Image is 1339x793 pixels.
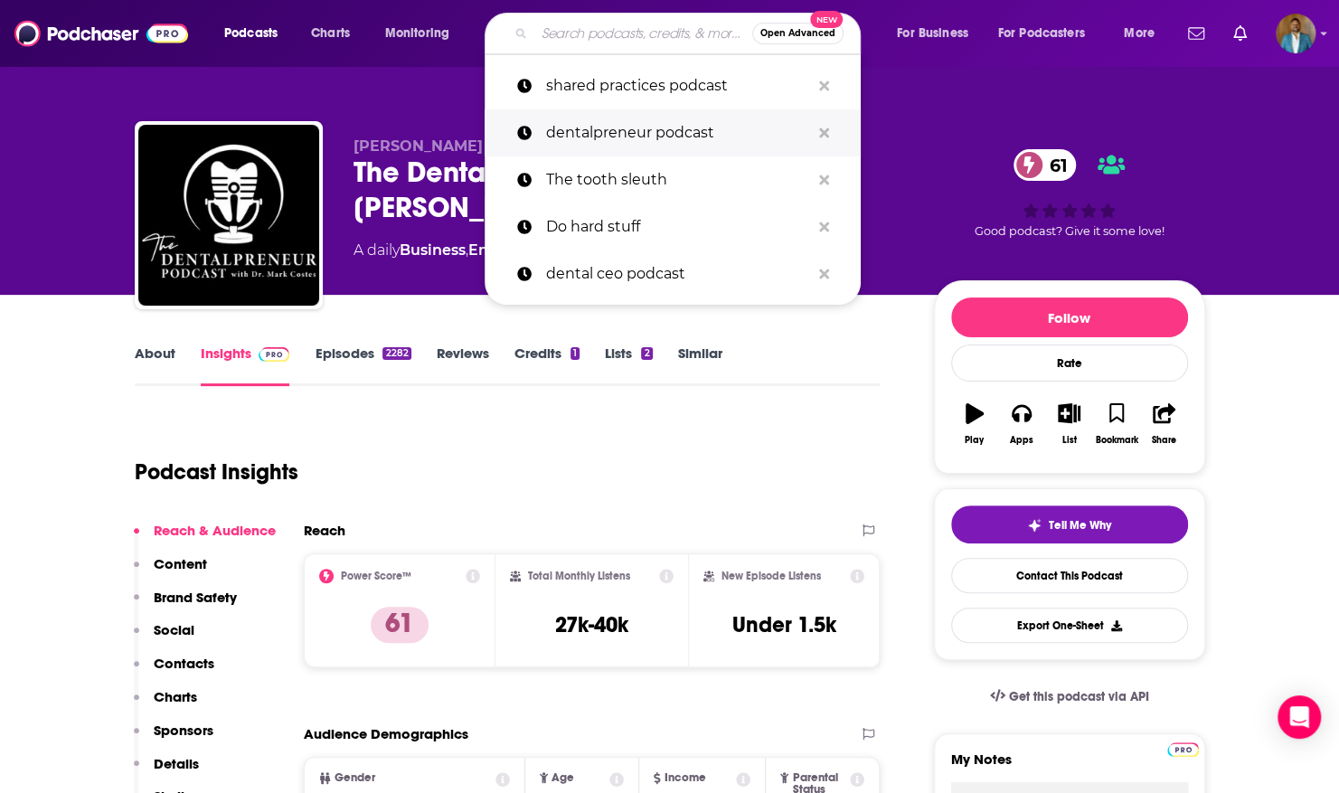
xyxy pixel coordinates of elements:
div: 61Good podcast? Give it some love! [934,137,1205,250]
a: InsightsPodchaser Pro [201,345,290,386]
div: 1 [570,347,580,360]
button: Social [134,621,194,655]
span: New [810,11,843,28]
button: open menu [212,19,301,48]
button: Charts [134,688,197,722]
a: Episodes2282 [315,345,410,386]
button: open menu [986,19,1111,48]
p: Social [154,621,194,638]
h2: Power Score™ [341,570,411,582]
p: 61 [371,607,429,643]
a: Entrepreneur [468,241,570,259]
a: Charts [299,19,361,48]
a: Contact This Podcast [951,558,1188,593]
h2: Total Monthly Listens [528,570,630,582]
h2: Reach [304,522,345,539]
button: Open AdvancedNew [752,23,844,44]
a: Pro website [1167,740,1199,757]
button: Apps [998,392,1045,457]
a: dentalpreneur podcast [485,109,861,156]
a: About [135,345,175,386]
a: The Dentalpreneur Podcast w/ Dr. Mark Costes [138,125,319,306]
a: Reviews [437,345,489,386]
span: Income [665,772,706,784]
button: open menu [1111,19,1177,48]
p: The tooth sleuth [546,156,810,203]
button: Brand Safety [134,589,237,622]
a: Business [400,241,466,259]
div: Apps [1010,435,1033,446]
div: Open Intercom Messenger [1278,695,1321,739]
button: Share [1140,392,1187,457]
img: tell me why sparkle [1027,518,1042,533]
img: Podchaser Pro [259,347,290,362]
a: Get this podcast via API [976,675,1164,719]
h3: 27k-40k [555,611,628,638]
span: Charts [311,21,350,46]
button: Play [951,392,998,457]
label: My Notes [951,751,1188,782]
span: Tell Me Why [1049,518,1111,533]
p: Content [154,555,207,572]
input: Search podcasts, credits, & more... [534,19,752,48]
h3: Under 1.5k [732,611,836,638]
p: Contacts [154,655,214,672]
p: shared practices podcast [546,62,810,109]
button: Details [134,755,199,788]
p: dentalpreneur podcast [546,109,810,156]
span: Open Advanced [760,29,835,38]
a: Do hard stuff [485,203,861,250]
button: Reach & Audience [134,522,276,555]
p: Sponsors [154,722,213,739]
a: shared practices podcast [485,62,861,109]
button: Sponsors [134,722,213,755]
div: A daily podcast [354,240,733,261]
a: Credits1 [514,345,580,386]
button: Content [134,555,207,589]
span: For Podcasters [998,21,1085,46]
div: List [1062,435,1077,446]
span: More [1124,21,1155,46]
button: open menu [884,19,991,48]
span: Gender [335,772,375,784]
img: User Profile [1276,14,1315,53]
a: 61 [1014,149,1077,181]
a: Similar [678,345,722,386]
p: Brand Safety [154,589,237,606]
p: Details [154,755,199,772]
button: Follow [951,297,1188,337]
span: Monitoring [385,21,449,46]
p: dental ceo podcast [546,250,810,297]
h1: Podcast Insights [135,458,298,486]
span: Podcasts [224,21,278,46]
span: Get this podcast via API [1008,689,1148,704]
a: Lists2 [605,345,652,386]
button: open menu [372,19,473,48]
h2: New Episode Listens [721,570,821,582]
button: Contacts [134,655,214,688]
a: The tooth sleuth [485,156,861,203]
a: Show notifications dropdown [1226,18,1254,49]
a: Show notifications dropdown [1181,18,1212,49]
div: Share [1152,435,1176,446]
span: Logged in as smortier42491 [1276,14,1315,53]
button: Show profile menu [1276,14,1315,53]
h2: Audience Demographics [304,725,468,742]
div: Bookmark [1095,435,1137,446]
div: Rate [951,345,1188,382]
div: Search podcasts, credits, & more... [502,13,878,54]
div: Play [965,435,984,446]
span: , [466,241,468,259]
p: Charts [154,688,197,705]
span: For Business [897,21,968,46]
button: List [1045,392,1092,457]
span: 61 [1032,149,1077,181]
div: 2 [641,347,652,360]
p: Do hard stuff [546,203,810,250]
span: Age [552,772,574,784]
p: Reach & Audience [154,522,276,539]
button: tell me why sparkleTell Me Why [951,505,1188,543]
img: Podchaser Pro [1167,742,1199,757]
img: Podchaser - Follow, Share and Rate Podcasts [14,16,188,51]
span: [PERSON_NAME] [354,137,483,155]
